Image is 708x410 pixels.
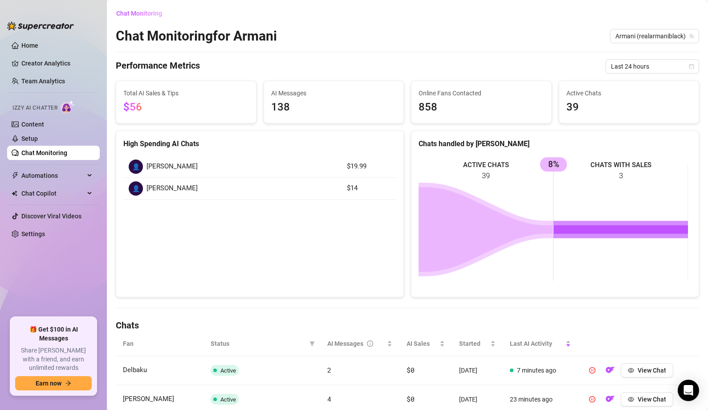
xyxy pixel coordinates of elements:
[407,365,414,374] span: $0
[603,392,617,406] button: OF
[347,161,391,172] article: $19.99
[399,332,452,356] th: AI Sales
[146,183,198,194] span: [PERSON_NAME]
[589,396,595,402] span: pause-circle
[407,339,438,348] span: AI Sales
[419,88,544,98] span: Online Fans Contacted
[407,394,414,403] span: $0
[327,365,331,374] span: 2
[638,367,666,374] span: View Chat
[211,339,306,348] span: Status
[327,339,386,348] div: AI Messages
[452,356,503,385] td: [DATE]
[220,396,236,403] span: Active
[611,60,694,73] span: Last 24 hours
[21,78,65,85] a: Team Analytics
[116,6,169,20] button: Chat Monitoring
[36,380,61,387] span: Earn now
[12,172,19,179] span: thunderbolt
[689,33,694,39] span: team
[271,99,397,116] span: 138
[628,396,634,402] span: eye
[589,367,595,373] span: pause-circle
[638,396,666,403] span: View Chat
[603,398,617,405] a: OF
[116,10,162,17] span: Chat Monitoring
[419,99,544,116] span: 858
[21,121,44,128] a: Content
[347,183,391,194] article: $14
[517,367,556,374] span: 7 minutes ago
[21,168,85,183] span: Automations
[606,394,614,403] img: OF
[678,380,699,401] div: Open Intercom Messenger
[123,138,396,149] div: High Spending AI Chats
[308,337,317,350] span: filter
[116,332,203,356] th: Fan
[12,190,17,197] img: Chat Copilot
[146,161,198,172] span: [PERSON_NAME]
[419,138,692,149] div: Chats handled by [PERSON_NAME]
[271,88,397,98] span: AI Messages
[510,339,564,348] span: Last AI Activity
[603,369,617,376] a: OF
[327,394,331,403] span: 4
[12,104,57,112] span: Izzy AI Chatter
[61,100,75,113] img: AI Chatter
[129,181,143,196] div: 👤
[123,395,174,403] span: [PERSON_NAME]
[129,160,143,174] div: 👤
[15,376,92,390] button: Earn nowarrow-right
[116,59,200,74] h4: Performance Metrics
[21,186,85,201] span: Chat Copilot
[21,213,81,220] a: Discover Viral Videos
[621,363,673,377] button: View Chat
[309,341,315,346] span: filter
[123,366,147,374] span: Delbaku
[220,367,236,374] span: Active
[603,363,617,377] button: OF
[367,339,373,348] span: info-circle
[123,101,142,113] span: $56
[566,99,692,116] span: 39
[21,149,67,156] a: Chat Monitoring
[123,88,249,98] span: Total AI Sales & Tips
[116,319,699,332] h4: Chats
[566,88,692,98] span: Active Chats
[689,64,694,69] span: calendar
[459,339,488,348] span: Started
[628,367,634,373] span: eye
[21,42,38,49] a: Home
[65,380,71,386] span: arrow-right
[7,21,74,30] img: logo-BBDzfeDw.svg
[116,28,277,45] h2: Chat Monitoring for Armani
[15,346,92,373] span: Share [PERSON_NAME] with a friend, and earn unlimited rewards
[503,332,578,356] th: Last AI Activity
[452,332,503,356] th: Started
[21,56,93,70] a: Creator Analytics
[15,325,92,343] span: 🎁 Get $100 in AI Messages
[21,135,38,142] a: Setup
[21,230,45,238] a: Settings
[606,365,614,374] img: OF
[615,29,694,43] span: Armani (realarmaniblack)
[621,392,673,406] button: View Chat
